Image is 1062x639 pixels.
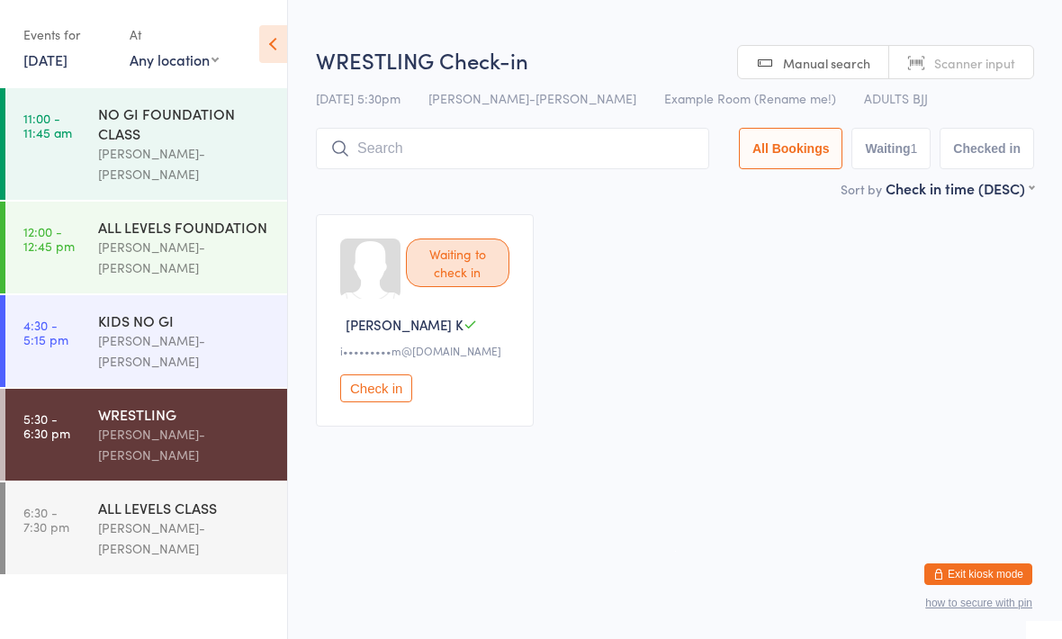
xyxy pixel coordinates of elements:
[23,411,70,440] time: 5:30 - 6:30 pm
[23,20,112,49] div: Events for
[316,89,400,107] span: [DATE] 5:30pm
[5,295,287,387] a: 4:30 -5:15 pmKIDS NO GI[PERSON_NAME]-[PERSON_NAME]
[98,498,272,517] div: ALL LEVELS CLASS
[98,404,272,424] div: WRESTLING
[23,318,68,346] time: 4:30 - 5:15 pm
[98,237,272,278] div: [PERSON_NAME]-[PERSON_NAME]
[406,238,509,287] div: Waiting to check in
[23,224,75,253] time: 12:00 - 12:45 pm
[739,128,843,169] button: All Bookings
[130,49,219,69] div: Any location
[130,20,219,49] div: At
[5,88,287,200] a: 11:00 -11:45 amNO GI FOUNDATION CLASS[PERSON_NAME]-[PERSON_NAME]
[98,517,272,559] div: [PERSON_NAME]-[PERSON_NAME]
[925,597,1032,609] button: how to secure with pin
[23,49,67,69] a: [DATE]
[5,482,287,574] a: 6:30 -7:30 pmALL LEVELS CLASS[PERSON_NAME]-[PERSON_NAME]
[340,374,412,402] button: Check in
[864,89,928,107] span: ADULTS BJJ
[316,128,709,169] input: Search
[23,111,72,139] time: 11:00 - 11:45 am
[934,54,1015,72] span: Scanner input
[940,128,1034,169] button: Checked in
[664,89,836,107] span: Example Room (Rename me!)
[924,563,1032,585] button: Exit kiosk mode
[316,45,1034,75] h2: WRESTLING Check-in
[340,343,515,358] div: i•••••••••m@[DOMAIN_NAME]
[5,202,287,293] a: 12:00 -12:45 pmALL LEVELS FOUNDATION[PERSON_NAME]-[PERSON_NAME]
[98,424,272,465] div: [PERSON_NAME]-[PERSON_NAME]
[911,141,918,156] div: 1
[5,389,287,481] a: 5:30 -6:30 pmWRESTLING[PERSON_NAME]-[PERSON_NAME]
[428,89,636,107] span: [PERSON_NAME]-[PERSON_NAME]
[841,180,882,198] label: Sort by
[346,315,463,334] span: [PERSON_NAME] K
[98,103,272,143] div: NO GI FOUNDATION CLASS
[98,330,272,372] div: [PERSON_NAME]-[PERSON_NAME]
[98,217,272,237] div: ALL LEVELS FOUNDATION
[98,310,272,330] div: KIDS NO GI
[851,128,931,169] button: Waiting1
[23,505,69,534] time: 6:30 - 7:30 pm
[783,54,870,72] span: Manual search
[886,178,1034,198] div: Check in time (DESC)
[98,143,272,184] div: [PERSON_NAME]-[PERSON_NAME]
